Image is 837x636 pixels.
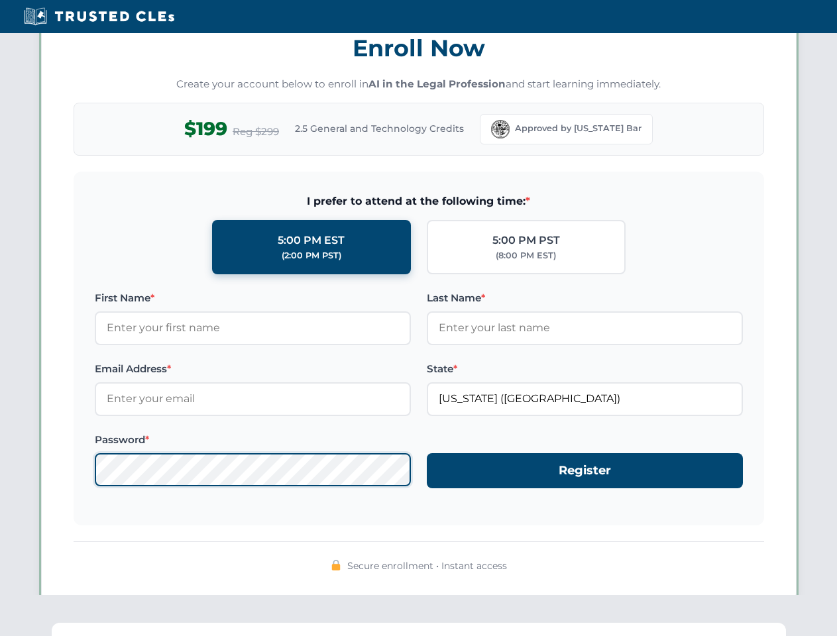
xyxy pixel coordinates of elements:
[278,232,345,249] div: 5:00 PM EST
[74,27,764,69] h3: Enroll Now
[515,122,642,135] span: Approved by [US_STATE] Bar
[331,560,341,570] img: 🔒
[427,361,743,377] label: State
[427,290,743,306] label: Last Name
[95,193,743,210] span: I prefer to attend at the following time:
[233,124,279,140] span: Reg $299
[491,120,510,138] img: Florida Bar
[347,558,507,573] span: Secure enrollment • Instant access
[496,249,556,262] div: (8:00 PM EST)
[95,432,411,448] label: Password
[184,114,227,144] span: $199
[427,453,743,488] button: Register
[427,311,743,344] input: Enter your last name
[74,77,764,92] p: Create your account below to enroll in and start learning immediately.
[368,78,506,90] strong: AI in the Legal Profession
[95,382,411,415] input: Enter your email
[427,382,743,415] input: Florida (FL)
[95,361,411,377] label: Email Address
[492,232,560,249] div: 5:00 PM PST
[95,311,411,344] input: Enter your first name
[282,249,341,262] div: (2:00 PM PST)
[20,7,178,26] img: Trusted CLEs
[95,290,411,306] label: First Name
[295,121,464,136] span: 2.5 General and Technology Credits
